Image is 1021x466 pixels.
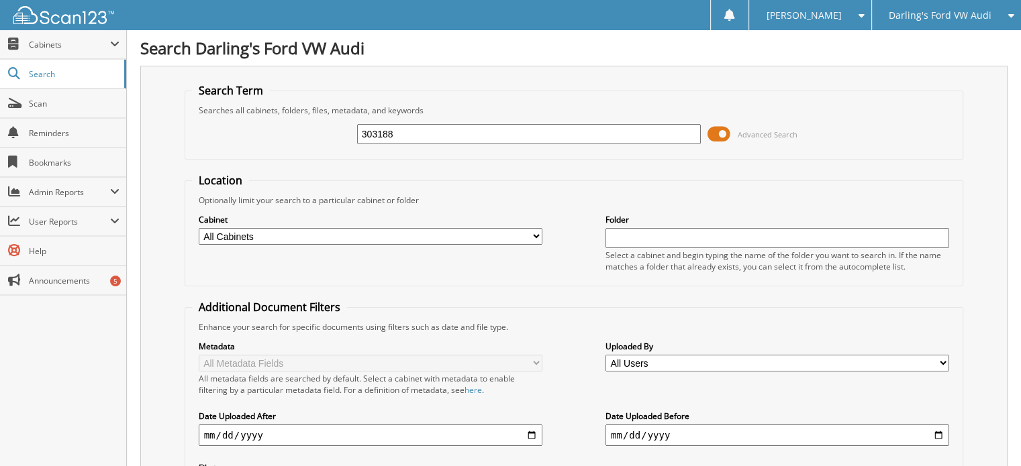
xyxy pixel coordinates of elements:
[29,68,117,80] span: Search
[605,410,949,422] label: Date Uploaded Before
[29,39,110,50] span: Cabinets
[192,321,957,333] div: Enhance your search for specific documents using filters such as date and file type.
[192,105,957,116] div: Searches all cabinets, folders, files, metadata, and keywords
[29,157,119,168] span: Bookmarks
[605,341,949,352] label: Uploaded By
[199,373,542,396] div: All metadata fields are searched by default. Select a cabinet with metadata to enable filtering b...
[29,98,119,109] span: Scan
[29,245,119,257] span: Help
[605,249,949,272] div: Select a cabinet and begin typing the name of the folder you want to search in. If the name match...
[465,384,482,396] a: here
[889,11,991,19] span: Darling's Ford VW Audi
[140,37,1008,59] h1: Search Darling's Ford VW Audi
[29,127,119,139] span: Reminders
[199,410,542,422] label: Date Uploaded After
[199,341,542,352] label: Metadata
[110,276,121,286] div: 5
[29,216,110,227] span: User Reports
[13,6,114,24] img: scan123-logo-white.svg
[199,424,542,446] input: start
[192,300,347,314] legend: Additional Document Filters
[192,83,270,98] legend: Search Term
[192,173,249,188] legend: Location
[29,275,119,286] span: Announcements
[605,214,949,225] label: Folder
[192,194,957,206] div: Optionally limit your search to a particular cabinet or folder
[199,214,542,225] label: Cabinet
[766,11,841,19] span: [PERSON_NAME]
[29,186,110,198] span: Admin Reports
[738,129,797,139] span: Advanced Search
[605,424,949,446] input: end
